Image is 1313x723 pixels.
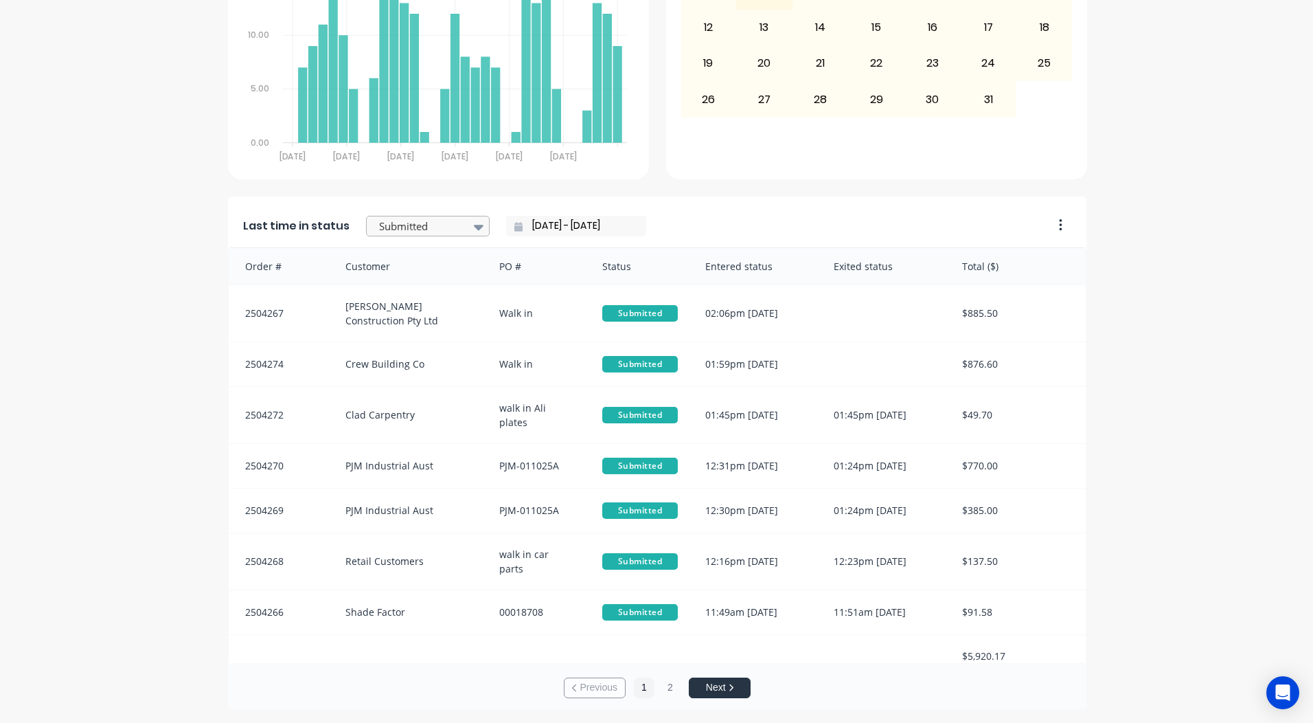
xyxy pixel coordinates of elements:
[602,305,678,322] span: Submitted
[442,151,468,162] tspan: [DATE]
[251,83,269,95] tspan: 5.00
[1266,676,1299,709] div: Open Intercom Messenger
[634,678,654,698] button: 1
[820,248,948,285] div: Exited status
[229,489,332,533] div: 2504269
[387,151,414,162] tspan: [DATE]
[820,387,948,443] div: 01:45pm [DATE]
[793,10,848,45] div: 14
[243,218,350,234] span: Last time in status
[251,137,269,148] tspan: 0.00
[948,533,1086,590] div: $137.50
[523,216,641,236] input: Filter by date
[332,444,486,488] div: PJM Industrial Aust
[332,342,486,386] div: Crew Building Co
[229,342,332,386] div: 2504274
[820,489,948,533] div: 01:24pm [DATE]
[279,151,306,162] tspan: [DATE]
[849,82,904,116] div: 29
[496,151,523,162] tspan: [DATE]
[692,489,820,533] div: 12:30pm [DATE]
[602,407,678,423] span: Submitted
[602,458,678,474] span: Submitted
[486,489,589,533] div: PJM-011025A
[332,285,486,342] div: [PERSON_NAME] Construction Pty Ltd
[332,387,486,443] div: Clad Carpentry
[737,46,792,80] div: 20
[692,285,820,342] div: 02:06pm [DATE]
[1017,46,1072,80] div: 25
[602,356,678,372] span: Submitted
[332,248,486,285] div: Customer
[961,82,1016,116] div: 31
[229,444,332,488] div: 2504270
[948,342,1086,386] div: $876.60
[602,553,678,570] span: Submitted
[948,285,1086,342] div: $885.50
[905,82,960,116] div: 30
[737,10,792,45] div: 13
[905,10,960,45] div: 16
[948,590,1086,634] div: $91.58
[486,285,589,342] div: Walk in
[948,387,1086,443] div: $49.70
[692,387,820,443] div: 01:45pm [DATE]
[793,46,848,80] div: 21
[948,489,1086,533] div: $385.00
[486,444,589,488] div: PJM-011025A
[820,590,948,634] div: 11:51am [DATE]
[820,533,948,590] div: 12:23pm [DATE]
[248,29,269,41] tspan: 10.00
[681,82,736,116] div: 26
[849,10,904,45] div: 15
[589,248,692,285] div: Status
[550,151,577,162] tspan: [DATE]
[692,533,820,590] div: 12:16pm [DATE]
[820,444,948,488] div: 01:24pm [DATE]
[793,82,848,116] div: 28
[961,46,1016,80] div: 24
[948,248,1086,285] div: Total ($)
[948,444,1086,488] div: $770.00
[692,342,820,386] div: 01:59pm [DATE]
[486,590,589,634] div: 00018708
[689,678,751,698] button: Next
[229,248,332,285] div: Order #
[692,590,820,634] div: 11:49am [DATE]
[332,533,486,590] div: Retail Customers
[961,10,1016,45] div: 17
[229,590,332,634] div: 2504266
[229,387,332,443] div: 2504272
[486,342,589,386] div: Walk in
[486,533,589,590] div: walk in car parts
[486,387,589,443] div: walk in Ali plates
[692,444,820,488] div: 12:31pm [DATE]
[1017,10,1072,45] div: 18
[692,248,820,285] div: Entered status
[948,635,1086,677] div: $5,920.17
[737,82,792,116] div: 27
[681,46,736,80] div: 19
[660,678,681,698] button: 2
[332,590,486,634] div: Shade Factor
[849,46,904,80] div: 22
[486,248,589,285] div: PO #
[333,151,360,162] tspan: [DATE]
[564,678,626,698] button: Previous
[332,489,486,533] div: PJM Industrial Aust
[229,533,332,590] div: 2504268
[681,10,736,45] div: 12
[229,285,332,342] div: 2504267
[602,604,678,621] span: Submitted
[905,46,960,80] div: 23
[602,502,678,519] span: Submitted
